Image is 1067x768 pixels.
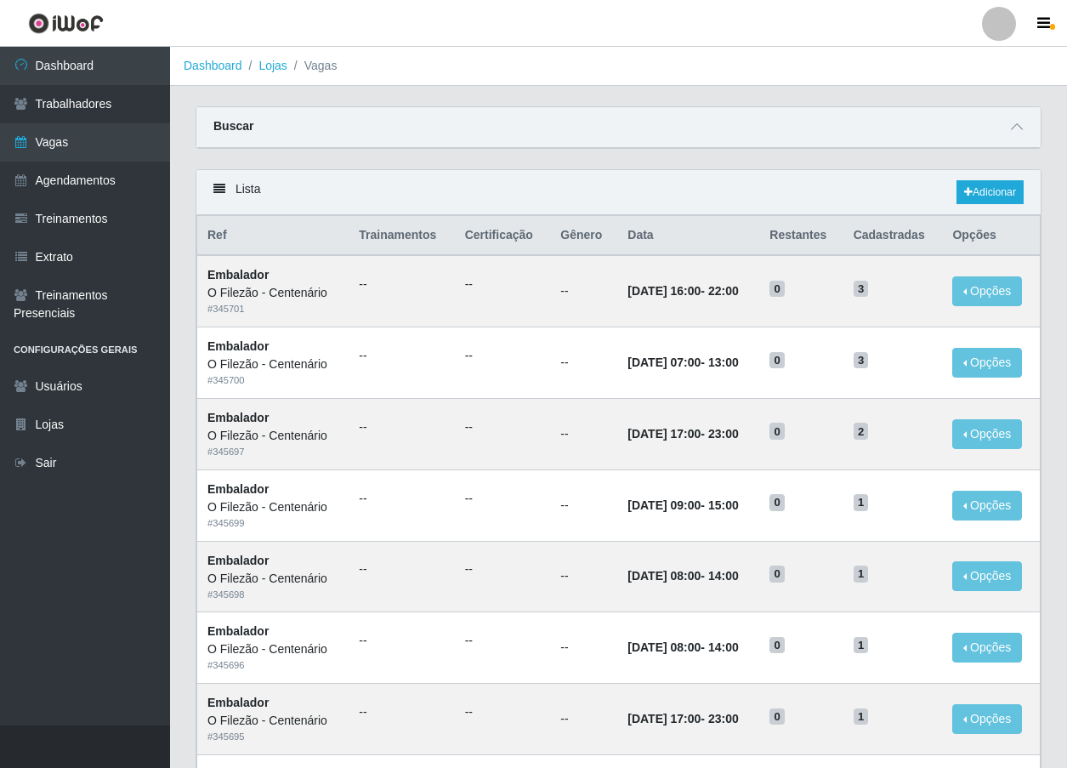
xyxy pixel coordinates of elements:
[550,327,617,399] td: --
[769,423,785,440] span: 0
[854,281,869,298] span: 3
[627,284,701,298] time: [DATE] 16:00
[769,708,785,725] span: 0
[952,633,1022,663] button: Opções
[952,704,1022,734] button: Opções
[207,445,338,459] div: # 345697
[359,276,444,293] ul: --
[769,637,785,654] span: 0
[207,730,338,744] div: # 345695
[170,47,1067,86] nav: breadcrumb
[627,498,701,512] time: [DATE] 09:00
[627,427,701,441] time: [DATE] 17:00
[952,561,1022,591] button: Opções
[550,255,617,327] td: --
[207,658,338,673] div: # 345696
[213,119,253,133] strong: Buscar
[627,569,701,583] time: [DATE] 08:00
[207,554,269,567] strong: Embalador
[207,356,338,373] div: O Filezão - Centenário
[769,281,785,298] span: 0
[550,612,617,684] td: --
[843,216,943,256] th: Cadastradas
[207,482,269,496] strong: Embalador
[627,569,738,583] strong: -
[627,712,738,725] strong: -
[952,491,1022,521] button: Opções
[465,276,541,293] ul: --
[956,180,1024,204] a: Adicionar
[359,703,444,721] ul: --
[465,418,541,436] ul: --
[359,632,444,650] ul: --
[550,216,617,256] th: Gênero
[465,632,541,650] ul: --
[708,498,739,512] time: 15:00
[207,339,269,353] strong: Embalador
[854,708,869,725] span: 1
[465,703,541,721] ul: --
[854,637,869,654] span: 1
[769,352,785,369] span: 0
[769,494,785,511] span: 0
[349,216,454,256] th: Trainamentos
[455,216,551,256] th: Certificação
[854,352,869,369] span: 3
[708,569,739,583] time: 14:00
[942,216,1040,256] th: Opções
[207,373,338,388] div: # 345700
[550,469,617,541] td: --
[708,356,739,369] time: 13:00
[28,13,104,34] img: CoreUI Logo
[627,498,738,512] strong: -
[708,640,739,654] time: 14:00
[207,712,338,730] div: O Filezão - Centenário
[952,348,1022,378] button: Opções
[359,347,444,365] ul: --
[465,490,541,508] ul: --
[627,284,738,298] strong: -
[207,268,269,282] strong: Embalador
[708,712,739,725] time: 23:00
[627,356,738,369] strong: -
[207,516,338,531] div: # 345699
[854,566,869,583] span: 1
[359,490,444,508] ul: --
[708,427,739,441] time: 23:00
[207,302,338,316] div: # 345701
[627,427,738,441] strong: -
[627,356,701,369] time: [DATE] 07:00
[854,423,869,440] span: 2
[258,59,287,72] a: Lojas
[207,588,338,602] div: # 345698
[617,216,759,256] th: Data
[550,541,617,612] td: --
[769,566,785,583] span: 0
[207,411,269,424] strong: Embalador
[207,284,338,302] div: O Filezão - Centenário
[207,624,269,638] strong: Embalador
[952,419,1022,449] button: Opções
[465,347,541,365] ul: --
[627,640,701,654] time: [DATE] 08:00
[207,696,269,709] strong: Embalador
[627,640,738,654] strong: -
[287,57,338,75] li: Vagas
[184,59,242,72] a: Dashboard
[196,170,1041,215] div: Lista
[359,418,444,436] ul: --
[952,276,1022,306] button: Opções
[359,560,444,578] ul: --
[207,427,338,445] div: O Filezão - Centenário
[627,712,701,725] time: [DATE] 17:00
[207,570,338,588] div: O Filezão - Centenário
[759,216,843,256] th: Restantes
[207,640,338,658] div: O Filezão - Centenário
[550,398,617,469] td: --
[550,684,617,755] td: --
[708,284,739,298] time: 22:00
[207,498,338,516] div: O Filezão - Centenário
[197,216,349,256] th: Ref
[465,560,541,578] ul: --
[854,494,869,511] span: 1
